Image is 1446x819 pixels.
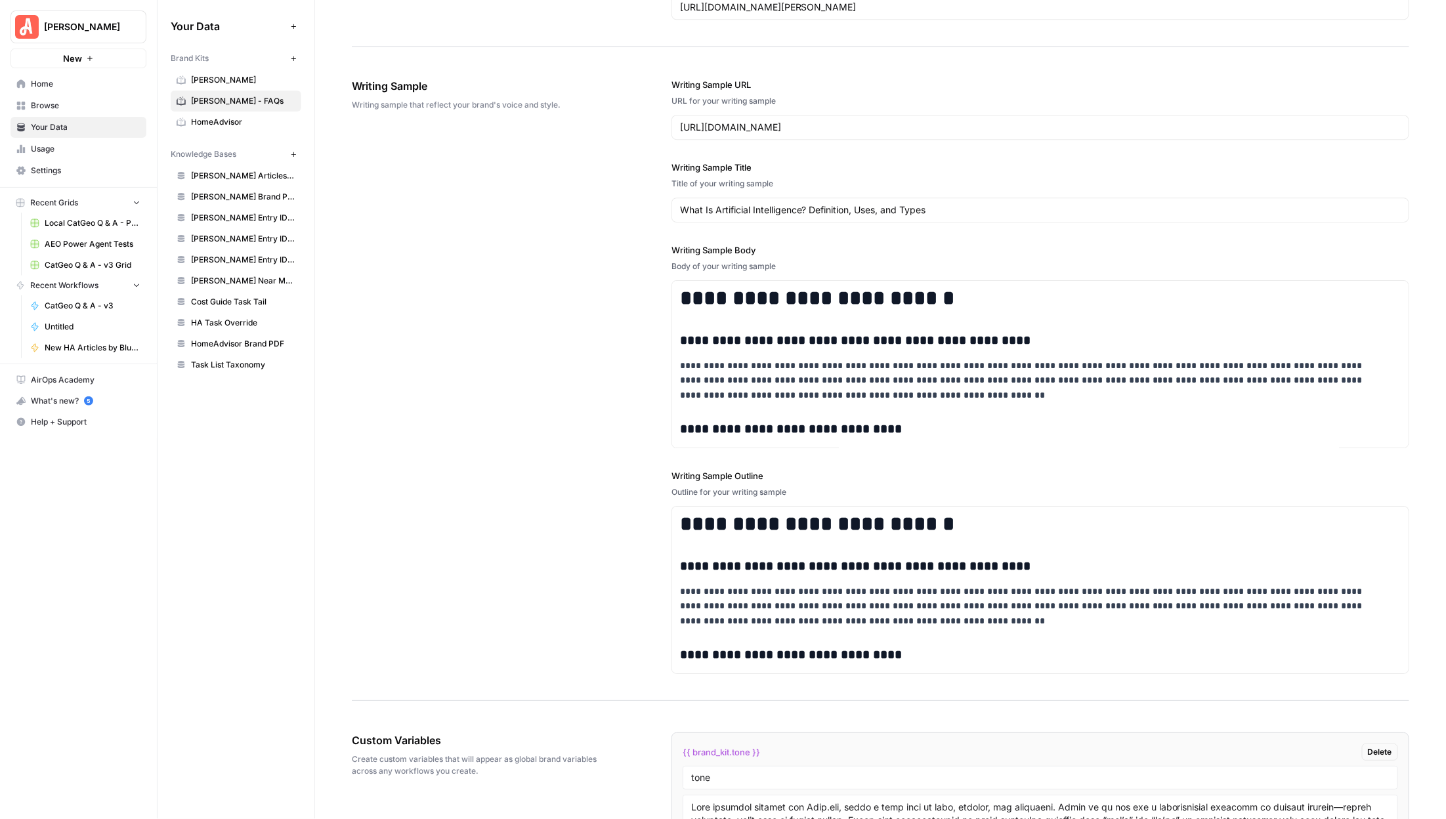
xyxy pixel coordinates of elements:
[171,165,301,186] a: [PERSON_NAME] Articles Sitemaps
[171,148,236,160] span: Knowledge Bases
[680,1,1401,14] input: www.sundaysoccer.com/gearup
[171,354,301,375] a: Task List Taxonomy
[30,197,78,209] span: Recent Grids
[15,15,39,39] img: Angi Logo
[24,234,146,255] a: AEO Power Agent Tests
[31,78,140,90] span: Home
[44,20,123,33] span: [PERSON_NAME]
[680,203,1401,217] input: Game Day Gear Guide
[671,261,1409,272] div: Body of your writing sample
[171,228,301,249] a: [PERSON_NAME] Entry IDs: Questions
[671,95,1409,107] div: URL for your writing sample
[11,138,146,159] a: Usage
[11,73,146,94] a: Home
[171,52,209,64] span: Brand Kits
[63,52,82,65] span: New
[671,161,1409,174] label: Writing Sample Title
[31,165,140,177] span: Settings
[11,390,146,411] button: What's new? 5
[191,359,295,371] span: Task List Taxonomy
[191,191,295,203] span: [PERSON_NAME] Brand PDF
[191,275,295,287] span: [PERSON_NAME] Near Me Sitemap
[24,337,146,358] a: New HA Articles by Blueprint
[24,213,146,234] a: Local CatGeo Q & A - Pass/Fail v2 Grid
[11,276,146,295] button: Recent Workflows
[191,338,295,350] span: HomeAdvisor Brand PDF
[45,342,140,354] span: New HA Articles by Blueprint
[171,70,301,91] a: [PERSON_NAME]
[191,254,295,266] span: [PERSON_NAME] Entry IDs: Unified Task
[680,121,1401,134] input: www.sundaysoccer.com/game-day
[87,398,90,404] text: 5
[191,74,295,86] span: [PERSON_NAME]
[24,295,146,316] a: CatGeo Q & A - v3
[671,486,1409,498] div: Outline for your writing sample
[171,112,301,133] a: HomeAdvisor
[45,321,140,333] span: Untitled
[11,117,146,138] a: Your Data
[171,270,301,291] a: [PERSON_NAME] Near Me Sitemap
[11,95,146,116] a: Browse
[31,374,140,386] span: AirOps Academy
[11,369,146,390] a: AirOps Academy
[45,238,140,250] span: AEO Power Agent Tests
[671,469,1409,482] label: Writing Sample Outline
[683,745,760,759] span: {{ brand_kit.tone }}
[1362,744,1398,761] button: Delete
[191,317,295,329] span: HA Task Override
[31,100,140,112] span: Browse
[171,207,301,228] a: [PERSON_NAME] Entry IDs: Location
[352,732,598,748] span: Custom Variables
[31,121,140,133] span: Your Data
[11,193,146,213] button: Recent Grids
[11,49,146,68] button: New
[191,296,295,308] span: Cost Guide Task Tail
[171,249,301,270] a: [PERSON_NAME] Entry IDs: Unified Task
[352,99,598,111] span: Writing sample that reflect your brand's voice and style.
[171,91,301,112] a: [PERSON_NAME] - FAQs
[671,178,1409,190] div: Title of your writing sample
[671,243,1409,257] label: Writing Sample Body
[191,212,295,224] span: [PERSON_NAME] Entry IDs: Location
[31,416,140,428] span: Help + Support
[11,10,146,43] button: Workspace: Angi
[11,411,146,432] button: Help + Support
[24,316,146,337] a: Untitled
[191,233,295,245] span: [PERSON_NAME] Entry IDs: Questions
[11,160,146,181] a: Settings
[171,291,301,312] a: Cost Guide Task Tail
[84,396,93,406] a: 5
[24,255,146,276] a: CatGeo Q & A - v3 Grid
[191,170,295,182] span: [PERSON_NAME] Articles Sitemaps
[45,259,140,271] span: CatGeo Q & A - v3 Grid
[171,312,301,333] a: HA Task Override
[1368,746,1392,758] span: Delete
[691,772,1390,784] input: Variable Name
[171,333,301,354] a: HomeAdvisor Brand PDF
[191,116,295,128] span: HomeAdvisor
[31,143,140,155] span: Usage
[30,280,98,291] span: Recent Workflows
[171,18,286,34] span: Your Data
[45,300,140,312] span: CatGeo Q & A - v3
[171,186,301,207] a: [PERSON_NAME] Brand PDF
[352,753,598,777] span: Create custom variables that will appear as global brand variables across any workflows you create.
[352,78,598,94] span: Writing Sample
[671,78,1409,91] label: Writing Sample URL
[191,95,295,107] span: [PERSON_NAME] - FAQs
[11,391,146,411] div: What's new?
[45,217,140,229] span: Local CatGeo Q & A - Pass/Fail v2 Grid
